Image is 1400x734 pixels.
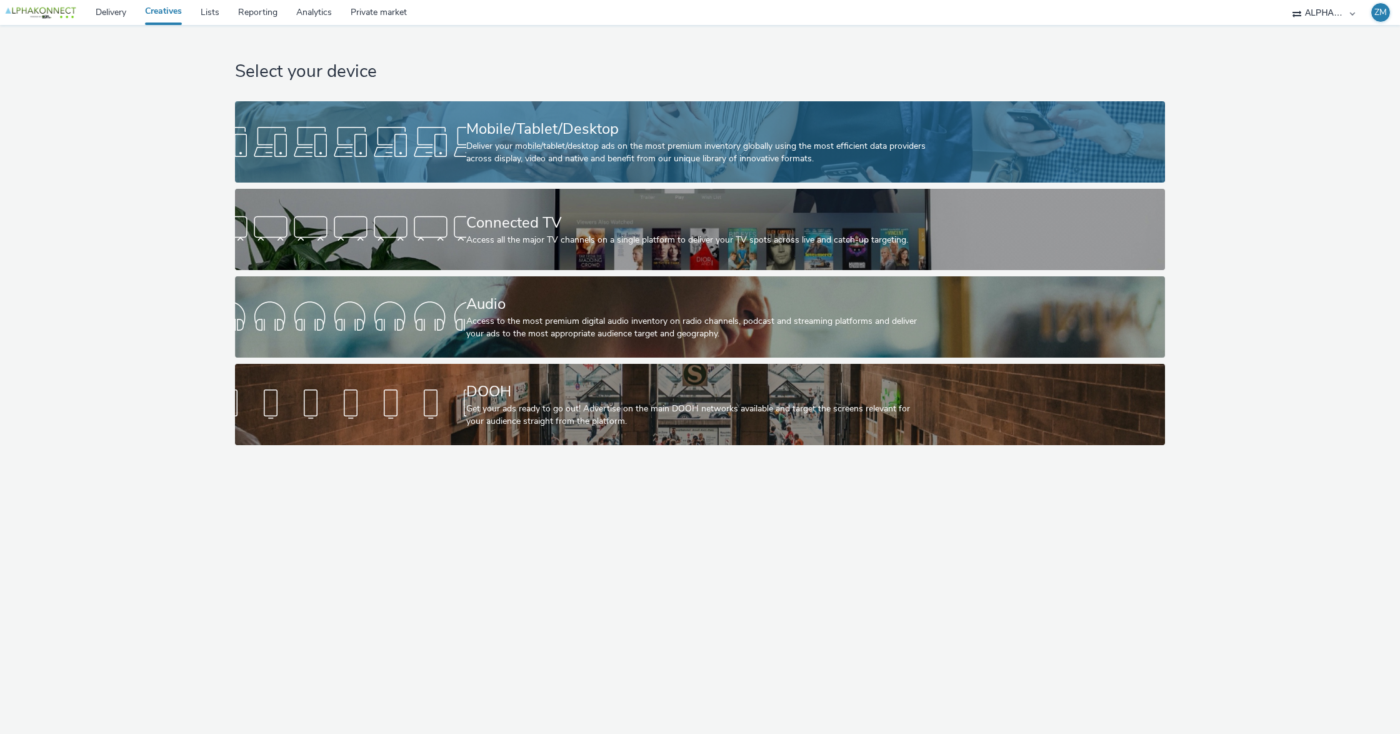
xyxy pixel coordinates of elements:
div: Audio [466,293,929,315]
div: Mobile/Tablet/Desktop [466,118,929,140]
div: Get your ads ready to go out! Advertise on the main DOOH networks available and target the screen... [466,403,929,428]
img: undefined Logo [3,5,78,21]
div: DOOH [466,381,929,403]
a: AudioAccess to the most premium digital audio inventory on radio channels, podcast and streaming ... [235,276,1166,358]
div: Access all the major TV channels on a single platform to deliver your TV spots across live and ca... [466,234,929,246]
a: DOOHGet your ads ready to go out! Advertise on the main DOOH networks available and target the sc... [235,364,1166,445]
div: ZM [1374,3,1387,22]
h1: Select your device [235,60,1166,84]
a: Mobile/Tablet/DesktopDeliver your mobile/tablet/desktop ads on the most premium inventory globall... [235,101,1166,183]
div: Deliver your mobile/tablet/desktop ads on the most premium inventory globally using the most effi... [466,140,929,166]
div: Access to the most premium digital audio inventory on radio channels, podcast and streaming platf... [466,315,929,341]
div: Connected TV [466,212,929,234]
a: Connected TVAccess all the major TV channels on a single platform to deliver your TV spots across... [235,189,1166,270]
